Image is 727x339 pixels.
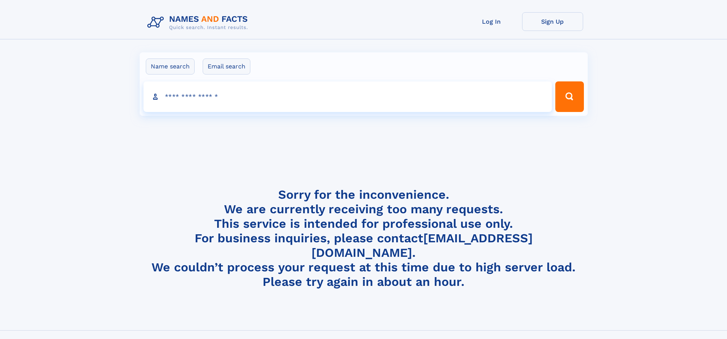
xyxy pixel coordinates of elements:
[144,187,583,289] h4: Sorry for the inconvenience. We are currently receiving too many requests. This service is intend...
[203,58,250,75] label: Email search
[522,12,583,31] a: Sign Up
[311,231,533,260] a: [EMAIL_ADDRESS][DOMAIN_NAME]
[146,58,195,75] label: Name search
[461,12,522,31] a: Log In
[143,81,552,112] input: search input
[144,12,254,33] img: Logo Names and Facts
[555,81,584,112] button: Search Button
